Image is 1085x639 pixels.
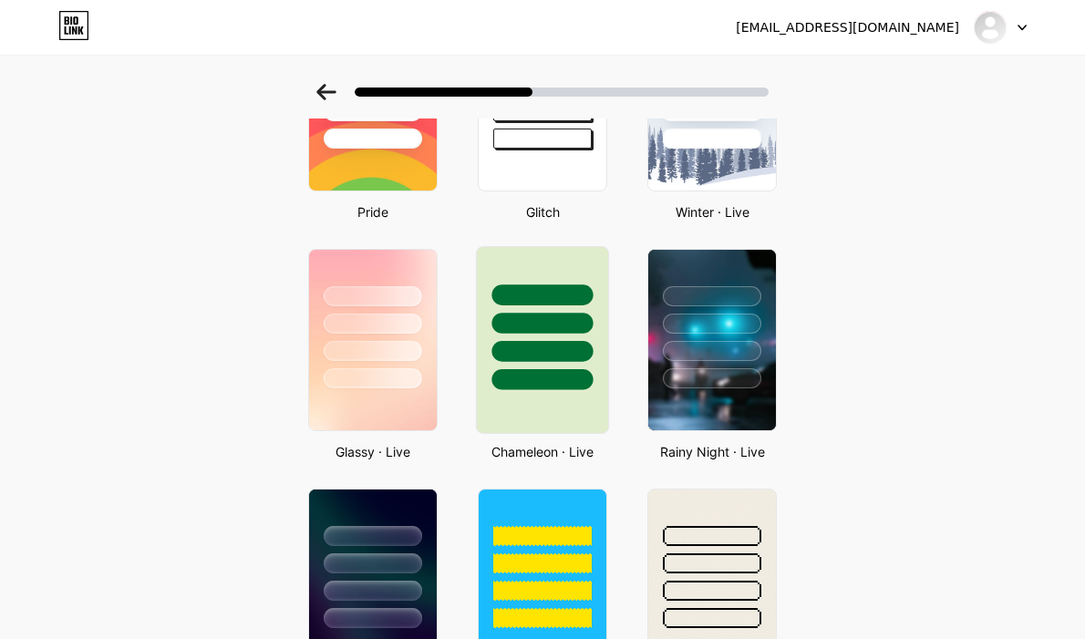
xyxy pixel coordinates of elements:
div: [EMAIL_ADDRESS][DOMAIN_NAME] [736,18,959,37]
div: Chameleon · Live [472,442,613,461]
div: Glassy · Live [303,442,443,461]
div: Winter · Live [642,202,782,222]
div: Rainy Night · Live [642,442,782,461]
div: Pride [303,202,443,222]
div: Glitch [472,202,613,222]
img: rajajp303 [973,10,1007,45]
